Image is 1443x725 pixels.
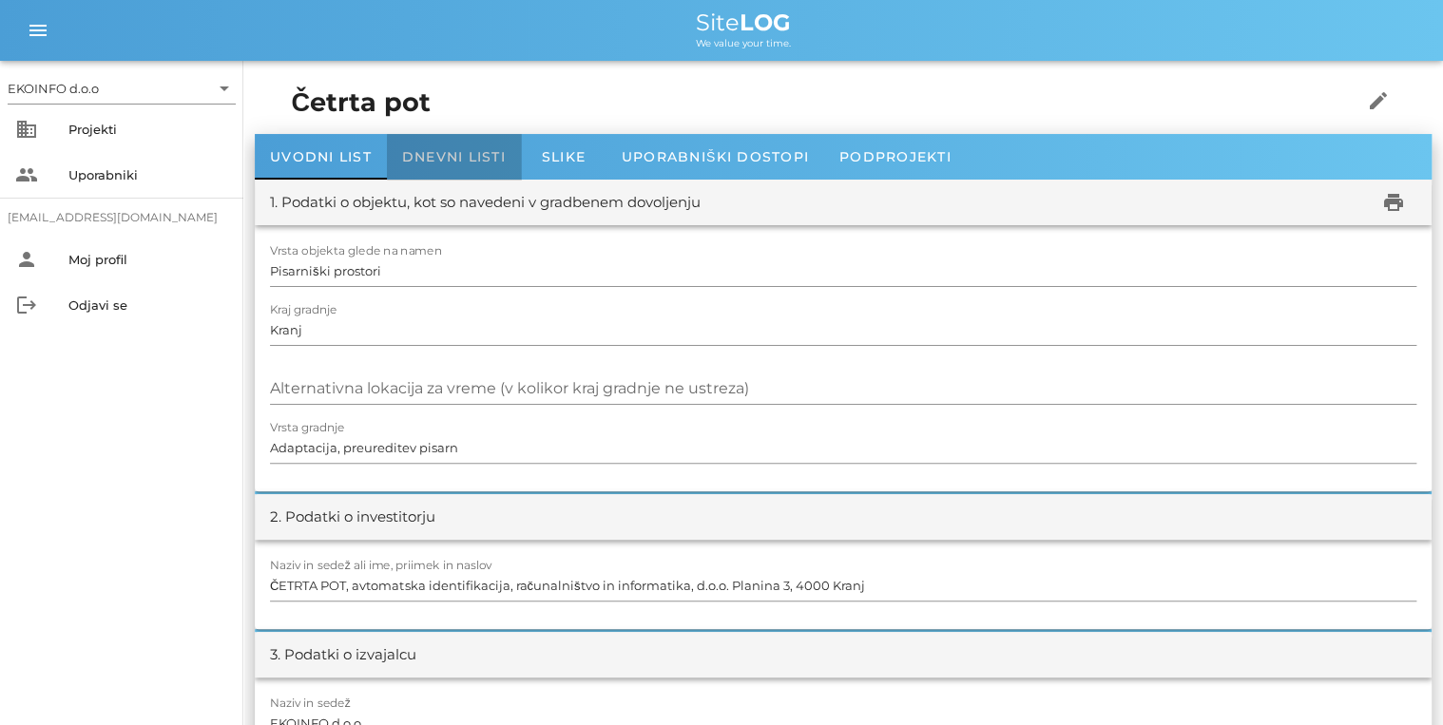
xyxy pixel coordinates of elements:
label: Naziv in sedež [270,696,351,711]
div: Projekti [68,122,228,137]
i: print [1382,191,1405,214]
div: EKOINFO d.o.o [8,73,236,104]
div: 1. Podatki o objektu, kot so navedeni v gradbenem dovoljenju [270,192,701,214]
div: Uporabniki [68,167,228,182]
i: logout [15,294,38,316]
div: Pripomoček za klepet [1172,520,1443,725]
i: menu [27,19,49,42]
b: LOG [740,9,791,36]
span: Uvodni list [270,148,372,165]
span: Site [696,9,791,36]
span: Dnevni listi [402,148,506,165]
div: Odjavi se [68,297,228,313]
div: Moj profil [68,252,228,267]
span: We value your time. [696,37,791,49]
div: 2. Podatki o investitorju [270,506,435,528]
iframe: Chat Widget [1172,520,1443,725]
i: people [15,163,38,186]
i: edit [1367,89,1390,112]
label: Vrsta gradnje [270,421,345,435]
div: EKOINFO d.o.o [8,80,99,97]
i: business [15,118,38,141]
label: Vrsta objekta glede na namen [270,244,442,258]
span: Uporabniški dostopi [622,148,809,165]
span: Podprojekti [839,148,952,165]
i: person [15,248,38,271]
div: 3. Podatki o izvajalcu [270,644,416,666]
i: arrow_drop_down [213,77,236,100]
label: Kraj gradnje [270,303,337,317]
label: Naziv in sedež ali ime, priimek in naslov [270,559,492,573]
span: Slike [542,148,586,165]
h1: Četrta pot [292,84,1303,123]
